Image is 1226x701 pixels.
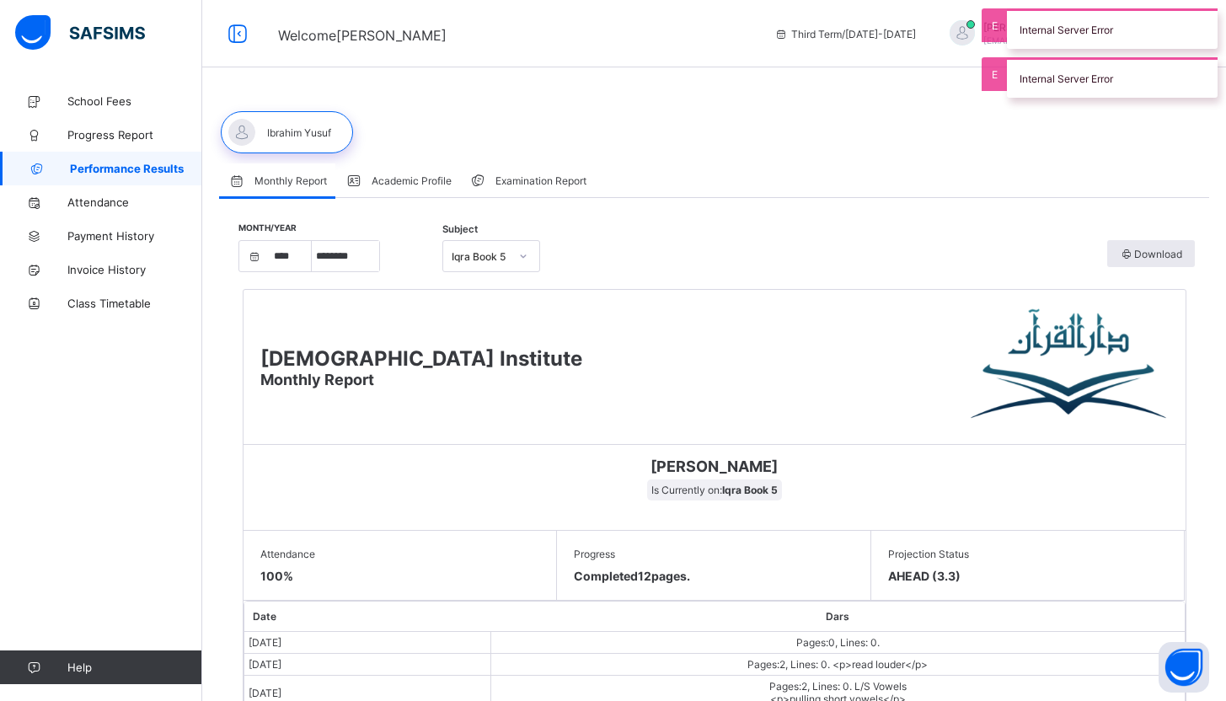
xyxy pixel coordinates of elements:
[647,479,782,500] span: Is Currently on:
[491,602,1185,632] th: Dars
[971,307,1169,425] img: Darul Quran Institute
[256,458,1173,475] span: [PERSON_NAME]
[796,636,880,649] span: Pages: 0 , Lines: 0 .
[1159,642,1209,693] button: Open asap
[722,484,778,496] b: Iqra Book 5
[67,195,202,209] span: Attendance
[774,28,916,40] span: session/term information
[574,569,690,583] span: Completed 12 pages.
[260,346,582,371] span: [DEMOGRAPHIC_DATA] Institute
[70,162,202,175] span: Performance Results
[238,222,297,233] span: Month/Year
[67,229,202,243] span: Payment History
[249,658,281,671] span: [DATE]
[67,94,202,108] span: School Fees
[260,371,374,388] span: Monthly Report
[854,680,907,693] span: L/S Vowels
[833,658,928,671] span: <p>read louder</p>
[67,128,202,142] span: Progress Report
[1120,248,1182,260] span: Download
[442,223,478,235] span: Subject
[67,661,201,674] span: Help
[253,610,276,623] span: Date
[15,15,145,51] img: safsims
[933,20,1186,48] div: AbdifatahYusuf
[574,548,854,560] span: Progress
[888,548,1168,560] span: Projection Status
[254,174,327,187] span: Monthly Report
[372,174,452,187] span: Academic Profile
[260,548,540,560] span: Attendance
[495,174,586,187] span: Examination Report
[769,680,854,693] span: Pages: 2 , Lines: 0 .
[747,658,833,671] span: Pages: 2 , Lines: 0 .
[67,297,202,310] span: Class Timetable
[249,636,281,649] span: [DATE]
[452,250,510,263] div: Iqra Book 5
[249,687,281,699] span: [DATE]
[67,263,202,276] span: Invoice History
[260,569,293,583] span: 100 %
[1007,57,1218,98] div: Internal Server Error
[888,569,1168,583] span: AHEAD (3.3)
[278,27,447,44] span: Welcome [PERSON_NAME]
[1007,8,1218,49] div: Internal Server Error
